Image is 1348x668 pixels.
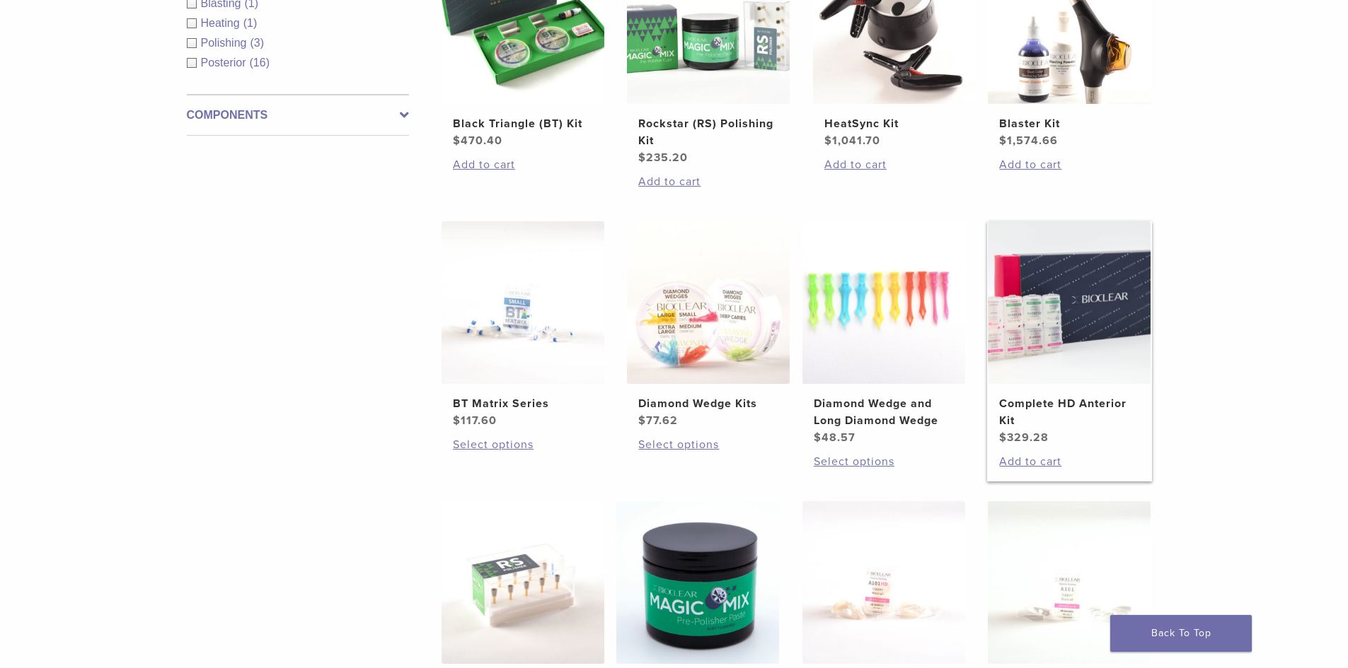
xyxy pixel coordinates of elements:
[802,221,965,384] img: Diamond Wedge and Long Diamond Wedge
[987,221,1152,446] a: Complete HD Anterior KitComplete HD Anterior Kit $329.28
[814,430,822,445] span: $
[638,151,646,165] span: $
[638,395,778,412] h2: Diamond Wedge Kits
[814,395,954,429] h2: Diamond Wedge and Long Diamond Wedge
[824,134,880,148] bdi: 1,041.70
[626,221,791,429] a: Diamond Wedge KitsDiamond Wedge Kits $77.62
[442,501,604,664] img: RS Polisher
[999,134,1007,148] span: $
[824,156,964,173] a: Add to cart: “HeatSync Kit”
[999,430,1049,445] bdi: 329.28
[201,17,243,29] span: Heating
[453,156,593,173] a: Add to cart: “Black Triangle (BT) Kit”
[201,57,250,69] span: Posterior
[201,37,250,49] span: Polishing
[453,436,593,453] a: Select options for “BT Matrix Series”
[453,414,461,428] span: $
[802,221,967,446] a: Diamond Wedge and Long Diamond WedgeDiamond Wedge and Long Diamond Wedge $48.57
[441,221,606,429] a: BT Matrix SeriesBT Matrix Series $117.60
[250,57,270,69] span: (16)
[999,395,1139,429] h2: Complete HD Anterior Kit
[999,430,1007,445] span: $
[453,134,502,148] bdi: 470.40
[442,221,604,384] img: BT Matrix Series
[999,156,1139,173] a: Add to cart: “Blaster Kit”
[814,453,954,470] a: Select options for “Diamond Wedge and Long Diamond Wedge”
[453,134,461,148] span: $
[999,134,1058,148] bdi: 1,574.66
[243,17,258,29] span: (1)
[988,221,1151,384] img: Complete HD Anterior Kit
[824,115,964,132] h2: HeatSync Kit
[814,430,856,445] bdi: 48.57
[638,115,778,149] h2: Rockstar (RS) Polishing Kit
[638,414,678,428] bdi: 77.62
[187,107,409,124] label: Components
[638,173,778,190] a: Add to cart: “Rockstar (RS) Polishing Kit”
[638,151,688,165] bdi: 235.20
[453,115,593,132] h2: Black Triangle (BT) Kit
[999,453,1139,470] a: Add to cart: “Complete HD Anterior Kit”
[988,501,1151,664] img: Original Anterior Matrix - A Series
[802,501,965,664] img: HD Matrix A Series
[638,436,778,453] a: Select options for “Diamond Wedge Kits”
[250,37,264,49] span: (3)
[616,501,779,664] img: Magic Mix Pre Polish - Mint Flavored
[453,395,593,412] h2: BT Matrix Series
[453,414,497,428] bdi: 117.60
[638,414,646,428] span: $
[999,115,1139,132] h2: Blaster Kit
[1110,615,1252,652] a: Back To Top
[824,134,832,148] span: $
[627,221,790,384] img: Diamond Wedge Kits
